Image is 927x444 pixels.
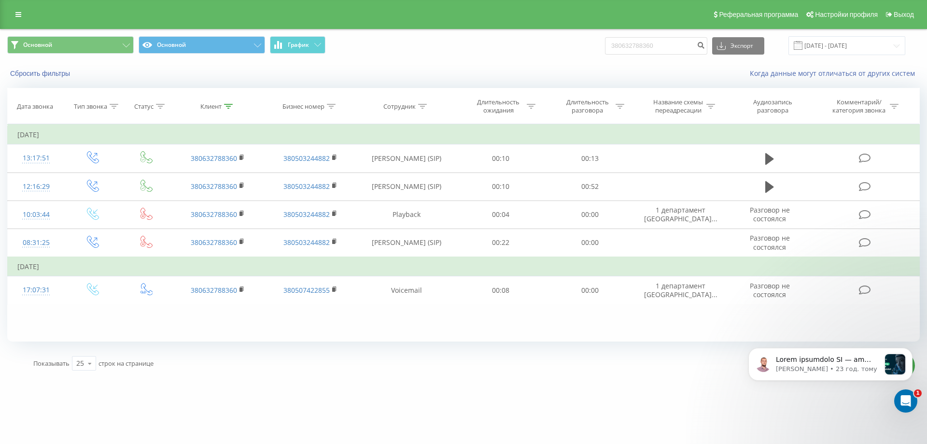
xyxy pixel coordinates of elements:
iframe: Intercom notifications повідомлення [734,329,927,418]
div: 13:17:51 [17,149,55,168]
a: 380632788360 [191,286,237,295]
div: Длительность ожидания [473,98,524,115]
div: 17:07:31 [17,281,55,300]
td: Voicemail [356,276,456,304]
td: [DATE] [8,257,920,276]
iframe: Intercom live chat [894,389,917,413]
td: 00:22 [456,229,545,257]
span: строк на странице [98,359,154,368]
td: 00:10 [456,144,545,172]
td: 00:10 [456,172,545,201]
button: Основной [7,36,134,54]
td: 00:13 [545,144,634,172]
div: 10:03:44 [17,205,55,224]
span: Основной [23,41,52,49]
span: Показывать [33,359,70,368]
div: Статус [134,102,154,111]
span: Разговор не состоялся [750,233,790,251]
a: 380507422855 [283,286,330,295]
span: Разговор не состоялся [750,205,790,223]
span: Реферальная программа [719,11,798,18]
a: 380503244882 [283,182,330,191]
div: Дата звонка [17,102,53,111]
div: Тип звонка [74,102,107,111]
span: Выход [894,11,914,18]
button: Основной [139,36,265,54]
button: Экспорт [712,37,764,55]
a: 380503244882 [283,238,330,247]
td: [PERSON_NAME] (SIP) [356,144,456,172]
a: 380632788360 [191,238,237,247]
span: 1 [914,389,922,397]
td: 00:00 [545,201,634,229]
div: Сотрудник [383,102,416,111]
td: 00:00 [545,276,634,304]
td: 00:00 [545,229,634,257]
div: Клиент [200,102,222,111]
a: 380632788360 [191,210,237,219]
div: Бизнес номер [282,102,324,111]
a: Когда данные могут отличаться от других систем [750,69,920,78]
td: Playback [356,201,456,229]
td: [PERSON_NAME] (SIP) [356,229,456,257]
div: Комментарий/категория звонка [831,98,887,115]
div: 08:31:25 [17,233,55,252]
td: 00:52 [545,172,634,201]
td: [DATE] [8,125,920,144]
input: Поиск по номеру [605,37,707,55]
div: 25 [76,358,84,368]
div: 12:16:29 [17,177,55,196]
span: 1 департамент [GEOGRAPHIC_DATA]... [644,205,717,223]
td: [PERSON_NAME] (SIP) [356,172,456,201]
button: График [270,36,325,54]
td: 00:04 [456,201,545,229]
a: 380632788360 [191,182,237,191]
div: Название схемы переадресации [652,98,704,115]
span: 1 департамент [GEOGRAPHIC_DATA]... [644,281,717,299]
button: Сбросить фильтры [7,69,75,78]
a: 380632788360 [191,154,237,163]
div: Длительность разговора [562,98,613,115]
div: Аудиозапись разговора [742,98,804,115]
a: 380503244882 [283,154,330,163]
a: 380503244882 [283,210,330,219]
span: Настройки профиля [815,11,878,18]
span: Разговор не состоялся [750,281,790,299]
span: График [288,42,309,48]
td: 00:08 [456,276,545,304]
